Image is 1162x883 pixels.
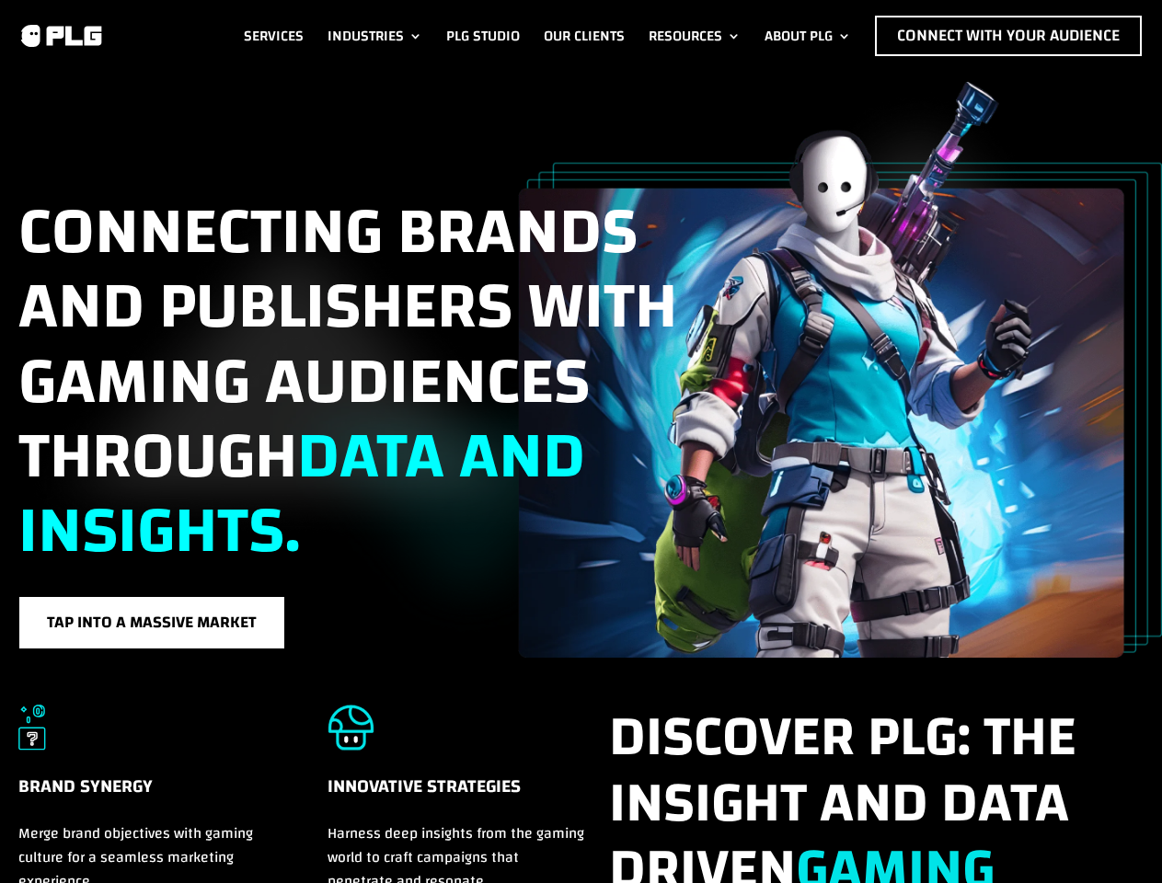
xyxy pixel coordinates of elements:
span: data and insights. [18,396,585,591]
h5: Innovative Strategies [328,773,586,821]
h5: Brand Synergy [18,773,266,821]
a: Our Clients [544,16,625,56]
img: Brand Synergy [18,705,46,751]
a: About PLG [765,16,851,56]
a: Resources [649,16,741,56]
a: PLG Studio [446,16,520,56]
a: Industries [328,16,422,56]
a: Connect with Your Audience [875,16,1142,56]
span: Connecting brands and publishers with gaming audiences through [18,171,677,591]
iframe: Chat Widget [1070,795,1162,883]
a: Services [244,16,304,56]
a: Tap into a massive market [18,596,285,650]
